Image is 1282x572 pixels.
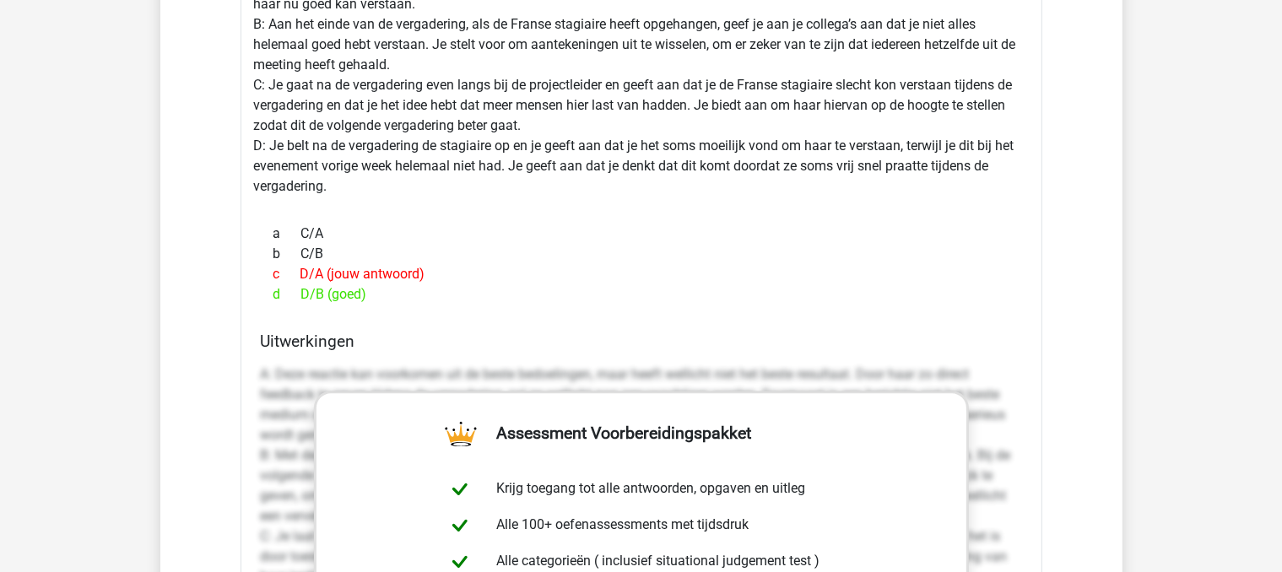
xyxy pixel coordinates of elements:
span: c [273,264,300,284]
div: C/B [261,244,1022,264]
span: a [273,224,301,244]
div: C/A [261,224,1022,244]
span: b [273,244,301,264]
span: d [273,284,301,305]
div: D/B (goed) [261,284,1022,305]
h4: Uitwerkingen [261,332,1022,351]
div: D/A (jouw antwoord) [261,264,1022,284]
